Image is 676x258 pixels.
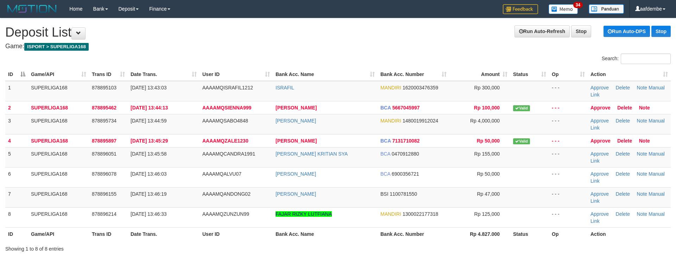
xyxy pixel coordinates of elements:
th: Bank Acc. Name [273,227,378,240]
a: Stop [571,25,591,37]
th: Amount: activate to sort column ascending [449,68,510,81]
span: [DATE] 13:46:19 [131,191,166,197]
a: [PERSON_NAME] [276,138,317,144]
span: 878895103 [92,85,116,90]
span: AAAAMQALVU07 [202,171,241,177]
span: BCA [380,151,390,157]
th: Trans ID: activate to sort column ascending [89,68,128,81]
div: Showing 1 to 8 of 8 entries [5,243,276,252]
td: SUPERLIGA168 [28,207,89,227]
a: Note [637,211,647,217]
td: 1 [5,81,28,101]
span: [DATE] 13:46:33 [131,211,166,217]
th: Date Trans. [128,227,200,240]
td: 3 [5,114,28,134]
a: Manual Link [590,151,665,164]
span: AAAAMQZUNZUN99 [202,211,249,217]
td: 8 [5,207,28,227]
th: Game/API: activate to sort column ascending [28,68,89,81]
span: Rp 50,000 [477,138,500,144]
th: Game/API [28,227,89,240]
th: User ID [200,227,273,240]
a: Approve [590,85,609,90]
th: Op [549,227,588,240]
span: 878895462 [92,105,116,111]
span: AAAAMQSABO4848 [202,118,248,124]
td: 6 [5,167,28,187]
span: [DATE] 13:44:59 [131,118,166,124]
span: Copy 5667045997 to clipboard [392,105,420,111]
span: AAAAMQCANDRA1991 [202,151,255,157]
span: BCA [380,105,391,111]
td: SUPERLIGA168 [28,114,89,134]
a: Note [637,191,647,197]
td: SUPERLIGA168 [28,187,89,207]
span: Rp 50,000 [477,171,500,177]
a: Approve [590,138,611,144]
span: Rp 100,000 [474,105,500,111]
span: Copy 1620003476359 to clipboard [403,85,438,90]
a: Approve [590,118,609,124]
td: - - - [549,81,588,101]
a: Note [639,138,650,144]
a: Note [637,171,647,177]
img: panduan.png [589,4,624,14]
th: Trans ID [89,227,128,240]
a: Note [637,151,647,157]
th: Op: activate to sort column ascending [549,68,588,81]
a: [PERSON_NAME] [276,171,316,177]
span: MANDIRI [380,211,401,217]
a: Delete [616,211,630,217]
th: ID: activate to sort column descending [5,68,28,81]
span: [DATE] 13:46:03 [131,171,166,177]
span: 878895734 [92,118,116,124]
span: Copy 1300022177318 to clipboard [403,211,438,217]
td: SUPERLIGA168 [28,81,89,101]
span: [DATE] 13:45:58 [131,151,166,157]
a: FAJAR RIZKY LUTFIANA [276,211,332,217]
span: ISPORT > SUPERLIGA168 [24,43,89,51]
td: 5 [5,147,28,167]
a: Run Auto-Refresh [514,25,570,37]
span: BCA [380,171,390,177]
img: MOTION_logo.png [5,4,59,14]
a: Note [637,85,647,90]
td: 2 [5,101,28,114]
a: Delete [616,171,630,177]
span: 34 [573,2,583,8]
a: Delete [616,118,630,124]
th: ID [5,227,28,240]
a: Manual Link [590,171,665,184]
th: Date Trans.: activate to sort column ascending [128,68,200,81]
td: SUPERLIGA168 [28,147,89,167]
span: MANDIRI [380,118,401,124]
th: Action [588,227,671,240]
a: Approve [590,105,611,111]
a: Stop [651,26,671,37]
td: - - - [549,101,588,114]
a: Approve [590,171,609,177]
th: Bank Acc. Number: activate to sort column ascending [378,68,449,81]
td: - - - [549,134,588,147]
th: Status: activate to sort column ascending [510,68,549,81]
span: BCA [380,138,391,144]
span: [DATE] 13:44:13 [131,105,168,111]
a: Note [639,105,650,111]
td: SUPERLIGA168 [28,101,89,114]
a: Delete [616,151,630,157]
span: AAAAMQANDONG02 [202,191,251,197]
span: 878895897 [92,138,116,144]
span: Rp 300,000 [474,85,500,90]
td: SUPERLIGA168 [28,167,89,187]
a: [PERSON_NAME] [276,191,316,197]
a: Delete [617,138,632,144]
span: 878896155 [92,191,116,197]
a: Manual Link [590,85,665,97]
span: 878896078 [92,171,116,177]
td: - - - [549,187,588,207]
th: Action: activate to sort column ascending [588,68,671,81]
span: [DATE] 13:45:29 [131,138,168,144]
a: Approve [590,151,609,157]
a: Delete [616,85,630,90]
h4: Game: [5,43,671,50]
